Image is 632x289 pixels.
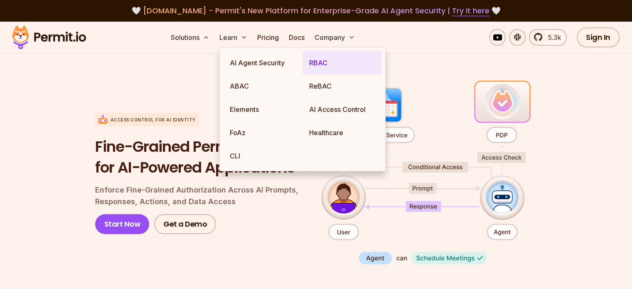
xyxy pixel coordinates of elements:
[95,184,308,207] p: Enforce Fine-Grained Authorization Across AI Prompts, Responses, Actions, and Data Access
[8,23,90,52] img: Permit logo
[95,214,150,234] a: Start Now
[223,121,302,144] a: FoAz
[452,5,489,16] a: Try it here
[223,98,302,121] a: Elements
[302,74,382,98] a: ReBAC
[223,144,302,168] a: CLI
[311,29,358,46] button: Company
[223,74,302,98] a: ABAC
[302,51,382,74] a: RBAC
[154,214,216,234] a: Get a Demo
[95,136,308,178] h1: Fine-Grained Permissions for AI-Powered Applications
[20,5,612,17] div: 🤍 🤍
[285,29,308,46] a: Docs
[254,29,282,46] a: Pricing
[167,29,213,46] button: Solutions
[529,29,567,46] a: 5.3k
[577,27,620,47] a: Sign In
[216,29,251,46] button: Learn
[302,121,382,144] a: Healthcare
[223,51,302,74] a: AI Agent Security
[302,98,382,121] a: AI Access Control
[111,117,196,123] p: Access control for AI Identity
[543,32,561,42] span: 5.3k
[143,5,489,16] span: [DOMAIN_NAME] - Permit's New Platform for Enterprise-Grade AI Agent Security |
